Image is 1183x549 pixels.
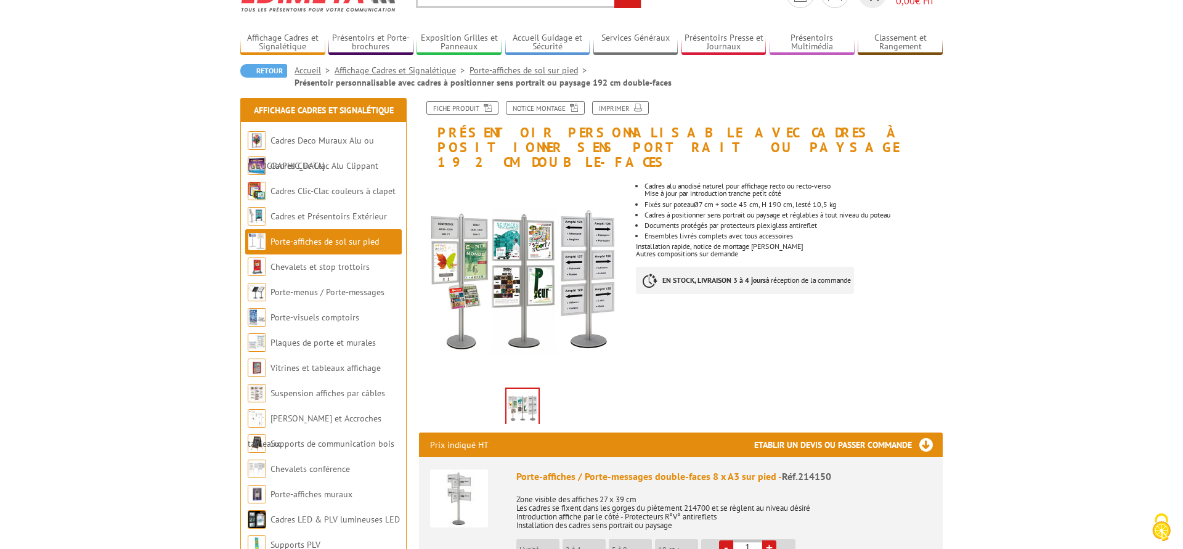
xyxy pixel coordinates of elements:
[270,160,378,171] a: Cadres Clic-Clac Alu Clippant
[295,65,335,76] a: Accueil
[430,433,489,457] p: Prix indiqué HT
[270,185,396,197] a: Cadres Clic-Clac couleurs à clapet
[270,211,387,222] a: Cadres et Présentoirs Extérieur
[1146,512,1177,543] img: Cookies (fenêtre modale)
[254,105,394,116] a: Affichage Cadres et Signalétique
[248,460,266,478] img: Chevalets conférence
[270,312,359,323] a: Porte-visuels comptoirs
[248,384,266,402] img: Suspension affiches par câbles
[295,76,672,89] li: Présentoir personnalisable avec cadres à positionner sens portrait ou paysage 192 cm double-faces
[858,33,943,53] a: Classement et Rangement
[248,258,266,276] img: Chevalets et stop trottoirs
[681,33,766,53] a: Présentoirs Presse et Journaux
[270,337,376,348] a: Plaques de porte et murales
[636,170,952,306] div: Installation rapide, notice de montage [PERSON_NAME] Autres compositions sur demande
[270,388,385,399] a: Suspension affiches par câbles
[270,438,394,449] a: Supports de communication bois
[644,222,943,229] li: Documents protégés par protecteurs plexiglass antireflet
[248,131,266,150] img: Cadres Deco Muraux Alu ou Bois
[430,470,488,527] img: Porte-affiches / Porte-messages double-faces 8 x A3 sur pied
[470,65,591,76] a: Porte-affiches de sol sur pied
[328,33,413,53] a: Présentoirs et Porte-brochures
[770,33,855,53] a: Présentoirs Multimédia
[240,33,325,53] a: Affichage Cadres et Signalétique
[506,389,539,427] img: porte_affiches_214150.jpg
[506,101,585,115] a: Notice Montage
[417,33,502,53] a: Exposition Grilles et Panneaux
[248,510,266,529] img: Cadres LED & PLV lumineuses LED
[270,463,350,474] a: Chevalets conférence
[426,101,498,115] a: Fiche produit
[644,200,943,208] li: Fixés sur poteau 7 cm + socle 45 cm, H 190 cm, lesté 10,5 kg
[505,33,590,53] a: Accueil Guidage et Sécurité
[240,64,287,78] a: Retour
[248,413,381,449] a: [PERSON_NAME] et Accroches tableaux
[248,409,266,428] img: Cimaises et Accroches tableaux
[662,275,766,285] strong: EN STOCK, LIVRAISON 3 à 4 jours
[248,359,266,377] img: Vitrines et tableaux affichage
[419,176,627,384] img: porte_affiches_214150.jpg
[754,433,943,457] h3: Etablir un devis ou passer commande
[644,211,943,219] p: Cadres à positionner sens portrait ou paysage et réglables à tout niveau du poteau
[270,514,400,525] a: Cadres LED & PLV lumineuses LED
[248,333,266,352] img: Plaques de porte et murales
[270,362,381,373] a: Vitrines et tableaux affichage
[270,236,379,247] a: Porte-affiches de sol sur pied
[270,287,384,298] a: Porte-menus / Porte-messages
[593,33,678,53] a: Services Généraux
[410,101,952,170] h1: Présentoir personnalisable avec cadres à positionner sens portrait ou paysage 192 cm double-faces
[636,267,854,294] p: à réception de la commande
[270,261,370,272] a: Chevalets et stop trottoirs
[248,485,266,503] img: Porte-affiches muraux
[248,283,266,301] img: Porte-menus / Porte-messages
[516,470,932,484] div: Porte-affiches / Porte-messages double-faces 8 x A3 sur pied -
[1140,507,1183,549] button: Cookies (fenêtre modale)
[270,489,352,500] a: Porte-affiches muraux
[592,101,649,115] a: Imprimer
[248,232,266,251] img: Porte-affiches de sol sur pied
[644,232,943,240] li: Ensembles livrés complets avec tous accessoires
[248,182,266,200] img: Cadres Clic-Clac couleurs à clapet
[335,65,470,76] a: Affichage Cadres et Signalétique
[644,182,943,197] li: Cadres alu anodisé naturel pour affichage recto ou recto-verso Mise à jour par introduction tranc...
[694,198,699,209] font: ø
[248,308,266,327] img: Porte-visuels comptoirs
[248,135,374,171] a: Cadres Deco Muraux Alu ou [GEOGRAPHIC_DATA]
[782,470,831,482] span: Réf.214150
[516,487,932,530] p: Zone visible des affiches 27 x 39 cm Les cadres se fixent dans les gorges du piètement 214700 et ...
[248,207,266,226] img: Cadres et Présentoirs Extérieur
